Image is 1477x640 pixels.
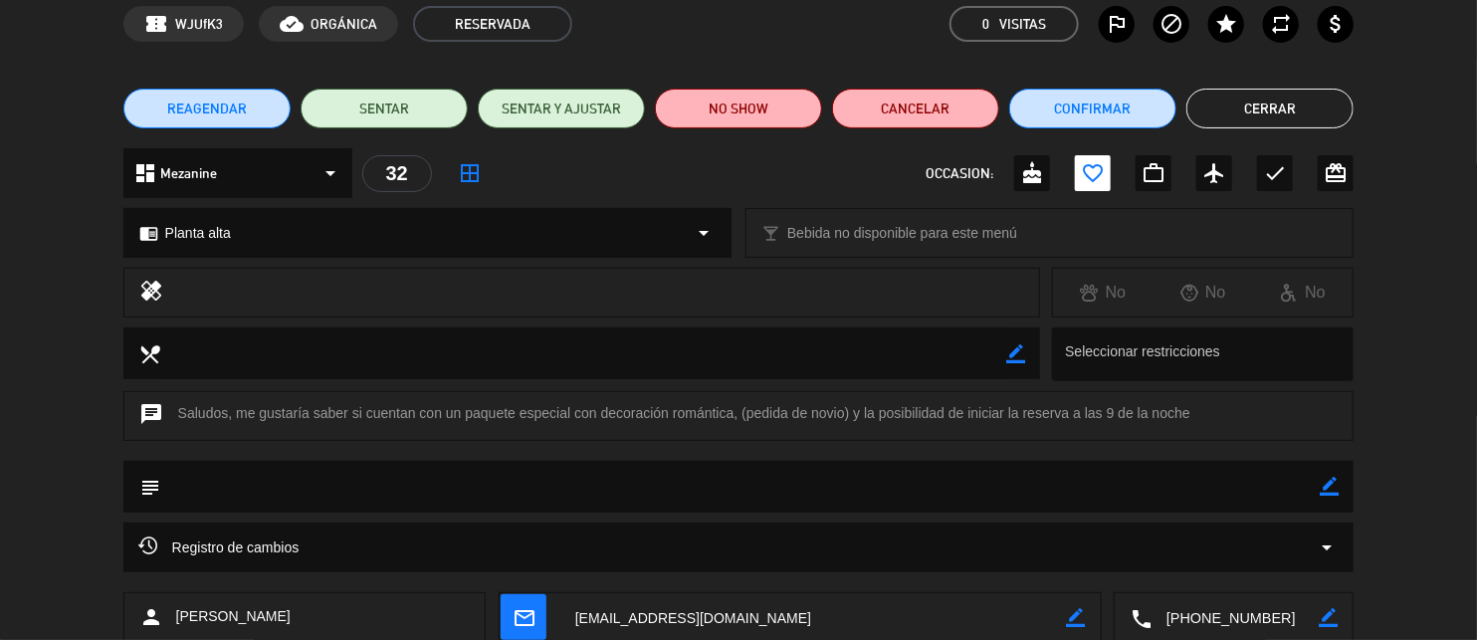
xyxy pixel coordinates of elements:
[138,535,300,559] span: Registro de cambios
[1263,161,1287,185] i: check
[458,161,482,185] i: border_all
[138,476,160,498] i: subject
[1105,12,1129,36] i: outlined_flag
[311,13,377,36] span: ORGÁNICA
[301,89,468,128] button: SENTAR
[999,13,1046,36] em: Visitas
[1202,161,1226,185] i: airplanemode_active
[139,402,163,430] i: chat
[123,391,1355,441] div: Saludos, me gustaría saber si cuentan con un paquete especial con decoración romántica, (pedida d...
[1186,89,1354,128] button: Cerrar
[1320,477,1339,496] i: border_color
[144,12,168,36] span: confirmation_number
[1269,12,1293,36] i: repeat
[133,161,157,185] i: dashboard
[787,222,1017,245] span: Bebida no disponible para este menú
[1315,535,1339,559] i: arrow_drop_down
[513,606,534,628] i: mail_outline
[761,224,780,243] i: local_bar
[167,99,247,119] span: REAGENDAR
[1009,89,1176,128] button: Confirmar
[139,224,158,243] i: chrome_reader_mode
[1154,280,1253,306] div: No
[123,89,291,128] button: REAGENDAR
[280,12,304,36] i: cloud_done
[413,6,572,42] span: RESERVADA
[832,89,999,128] button: Cancelar
[139,279,163,307] i: healing
[1081,161,1105,185] i: favorite_border
[478,89,645,128] button: SENTAR Y AJUSTAR
[1319,608,1338,627] i: border_color
[318,161,342,185] i: arrow_drop_down
[1006,344,1025,363] i: border_color
[1067,608,1086,627] i: border_color
[982,13,989,36] span: 0
[1214,12,1238,36] i: star
[165,222,231,245] span: Planta alta
[139,605,163,629] i: person
[138,342,160,364] i: local_dining
[176,605,291,628] span: [PERSON_NAME]
[655,89,822,128] button: NO SHOW
[1130,607,1152,629] i: local_phone
[692,221,716,245] i: arrow_drop_down
[362,155,432,192] div: 32
[160,162,217,185] span: Mezanine
[1324,161,1348,185] i: card_giftcard
[1160,12,1183,36] i: block
[1020,161,1044,185] i: cake
[1253,280,1353,306] div: No
[1053,280,1153,306] div: No
[1142,161,1165,185] i: work_outline
[926,162,993,185] span: OCCASION:
[1324,12,1348,36] i: attach_money
[175,13,223,36] span: WJUfK3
